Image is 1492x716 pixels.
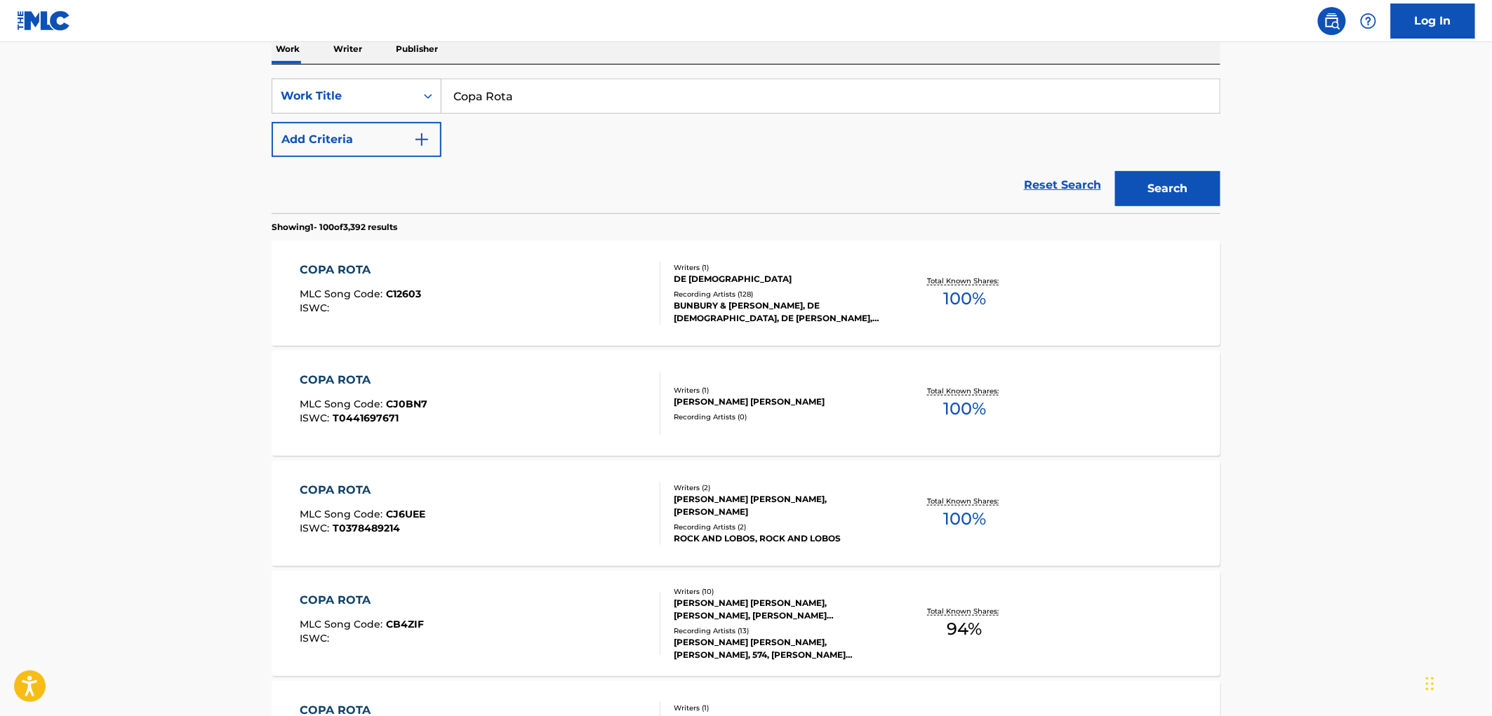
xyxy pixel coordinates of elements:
div: [PERSON_NAME] [PERSON_NAME], [PERSON_NAME], 574, [PERSON_NAME] [PERSON_NAME], [PERSON_NAME], [PER... [674,636,886,661]
a: COPA ROTAMLC Song Code:CJ0BN7ISWC:T0441697671Writers (1)[PERSON_NAME] [PERSON_NAME]Recording Arti... [272,351,1220,456]
div: Writers ( 2 ) [674,482,886,493]
div: [PERSON_NAME] [PERSON_NAME] [674,396,886,408]
div: BUNBURY & [PERSON_NAME], DE [DEMOGRAPHIC_DATA], DE [PERSON_NAME], [PERSON_NAME] & [PERSON_NAME], ... [674,299,886,325]
span: CB4ZIF [387,618,425,630]
div: Recording Artists ( 2 ) [674,522,886,532]
div: Drag [1426,663,1434,705]
span: ISWC : [300,522,333,534]
img: search [1324,13,1340,29]
span: MLC Song Code : [300,508,387,520]
span: CJ6UEE [387,508,426,520]
div: Work Title [281,88,407,104]
div: ROCK AND LOBOS, ROCK AND LOBOS [674,532,886,545]
span: ISWC : [300,302,333,314]
div: [PERSON_NAME] [PERSON_NAME], [PERSON_NAME] [674,493,886,518]
p: Publisher [392,34,442,64]
div: Recording Artists ( 128 ) [674,289,886,299]
a: Log In [1391,4,1475,39]
button: Search [1115,171,1220,206]
p: Writer [329,34,366,64]
div: Recording Artists ( 0 ) [674,412,886,422]
p: Total Known Shares: [927,276,1002,286]
a: COPA ROTAMLC Song Code:C12603ISWC:Writers (1)DE [DEMOGRAPHIC_DATA]Recording Artists (128)BUNBURY ... [272,241,1220,346]
span: ISWC : [300,632,333,644]
span: T0441697671 [333,412,399,424]
span: 94 % [947,616,983,642]
div: COPA ROTA [300,482,426,499]
span: T0378489214 [333,522,401,534]
span: 100 % [943,506,986,532]
p: Total Known Shares: [927,386,1002,396]
span: C12603 [387,288,422,300]
div: Recording Artists ( 13 ) [674,626,886,636]
div: Help [1354,7,1383,35]
p: Total Known Shares: [927,606,1002,616]
a: Reset Search [1017,170,1108,201]
p: Total Known Shares: [927,496,1002,506]
div: DE [DEMOGRAPHIC_DATA] [674,273,886,285]
div: COPA ROTA [300,372,428,389]
a: COPA ROTAMLC Song Code:CB4ZIFISWC:Writers (10)[PERSON_NAME] [PERSON_NAME], [PERSON_NAME], [PERSON... [272,571,1220,676]
p: Showing 1 - 100 of 3,392 results [272,221,397,234]
img: 9d2ae6d4665cec9f34b9.svg [413,131,430,148]
a: COPA ROTAMLC Song Code:CJ6UEEISWC:T0378489214Writers (2)[PERSON_NAME] [PERSON_NAME], [PERSON_NAME... [272,461,1220,566]
form: Search Form [272,79,1220,213]
p: Work [272,34,304,64]
div: COPA ROTA [300,262,422,278]
span: ISWC : [300,412,333,424]
span: 100 % [943,286,986,311]
div: Writers ( 10 ) [674,586,886,597]
button: Add Criteria [272,122,441,157]
iframe: Chat Widget [1422,649,1492,716]
span: MLC Song Code : [300,398,387,410]
div: Writers ( 1 ) [674,262,886,273]
div: [PERSON_NAME] [PERSON_NAME], [PERSON_NAME], [PERSON_NAME] [PERSON_NAME] [PERSON_NAME] [PERSON_NAM... [674,597,886,622]
div: Writers ( 1 ) [674,385,886,396]
span: MLC Song Code : [300,288,387,300]
div: COPA ROTA [300,592,425,609]
span: 100 % [943,396,986,421]
span: CJ0BN7 [387,398,428,410]
span: MLC Song Code : [300,618,387,630]
div: Writers ( 1 ) [674,703,886,713]
img: help [1360,13,1377,29]
a: Public Search [1318,7,1346,35]
img: MLC Logo [17,11,71,31]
